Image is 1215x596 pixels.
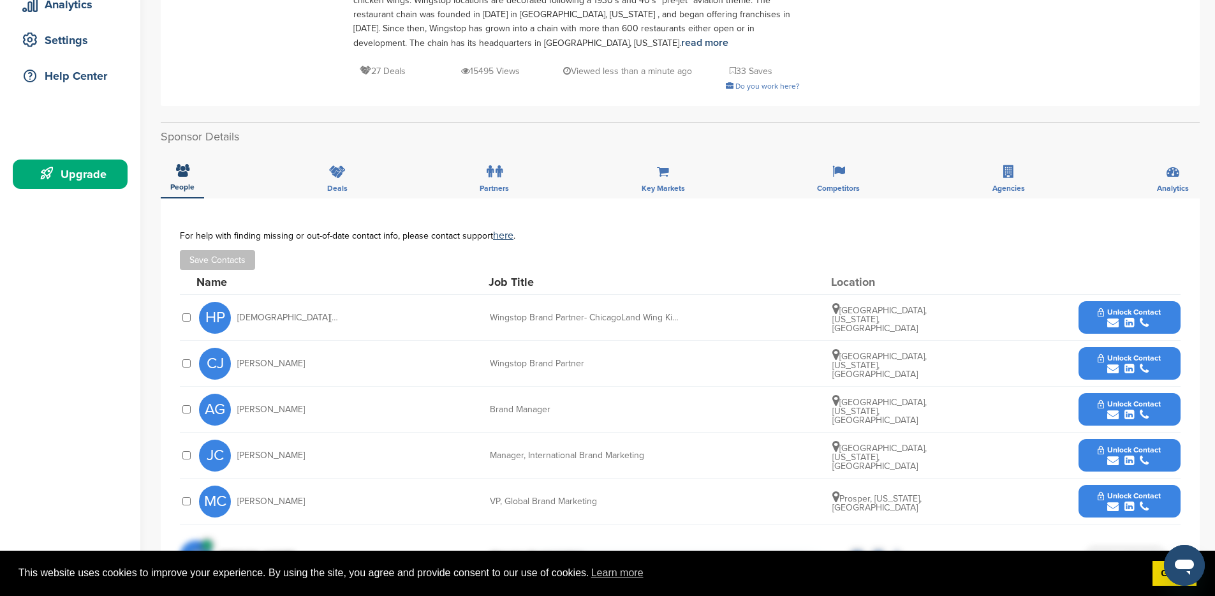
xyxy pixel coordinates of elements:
p: Viewed less than a minute ago [563,63,692,79]
span: Partners [480,184,509,192]
span: This website uses cookies to improve your experience. By using the site, you agree and provide co... [18,563,1142,583]
div: VP, Global Brand Marketing [490,497,681,506]
div: Help Center [19,64,128,87]
span: Key Markets [642,184,685,192]
a: learn more about cookies [589,563,645,583]
a: Help Center [13,61,128,91]
span: Unlock Contact [1098,354,1161,362]
span: [GEOGRAPHIC_DATA], [US_STATE], [GEOGRAPHIC_DATA] [832,351,927,380]
button: Unlock Contact [1082,436,1176,475]
span: Unlock Contact [1098,445,1161,454]
span: Do you work here? [735,82,800,91]
p: 33 Saves [730,63,772,79]
button: Unlock Contact [1082,299,1176,337]
button: Save Contacts [180,250,255,270]
span: [PERSON_NAME] [237,359,305,368]
div: Brand Manager [490,405,681,414]
span: Agencies [992,184,1025,192]
div: Manager, International Brand Marketing [490,451,681,460]
span: MC [199,486,231,518]
span: Unlock Contact [1098,308,1161,317]
a: here [493,229,513,242]
span: Analytics [1157,184,1189,192]
span: AG [199,394,231,426]
span: Unlock Contact [1098,399,1161,408]
div: Wingstop Brand Partner- ChicagoLand Wing Kings- Co Chairman [490,313,681,322]
a: read more [681,36,728,49]
div: Name [196,276,337,288]
button: Unlock Contact [1082,482,1176,521]
button: Unlock Contact [1082,345,1176,383]
span: Unlock Contact [1098,491,1161,500]
span: [PERSON_NAME] [237,405,305,414]
a: Settings [13,26,128,55]
div: Wingstop Brand Partner [490,359,681,368]
div: Settings [19,29,128,52]
span: Deals [327,184,348,192]
span: Competitors [817,184,860,192]
span: People [170,183,195,191]
h2: Sponsor Details [161,128,1200,145]
span: [GEOGRAPHIC_DATA], [US_STATE], [GEOGRAPHIC_DATA] [832,305,927,334]
iframe: Button to launch messaging window [1164,545,1205,586]
span: [GEOGRAPHIC_DATA], [US_STATE], [GEOGRAPHIC_DATA] [832,443,927,472]
div: For help with finding missing or out-of-date contact info, please contact support . [180,230,1181,241]
span: HP [199,302,231,334]
p: 15495 Views [461,63,520,79]
div: Job Title [489,276,680,288]
span: [DEMOGRAPHIC_DATA][PERSON_NAME] [237,313,339,322]
span: CJ [199,348,231,380]
a: Upgrade [13,160,128,189]
span: JC [199,440,231,472]
span: [PERSON_NAME] [237,497,305,506]
span: [PERSON_NAME] [237,451,305,460]
a: dismiss cookie message [1152,561,1197,586]
p: 27 Deals [360,63,406,79]
span: [GEOGRAPHIC_DATA], [US_STATE], [GEOGRAPHIC_DATA] [832,397,927,426]
div: Location [831,276,927,288]
span: Prosper, [US_STATE], [GEOGRAPHIC_DATA] [832,493,922,513]
div: Upgrade [19,163,128,186]
button: Unlock Contact [1082,391,1176,429]
a: Do you work here? [726,82,800,91]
